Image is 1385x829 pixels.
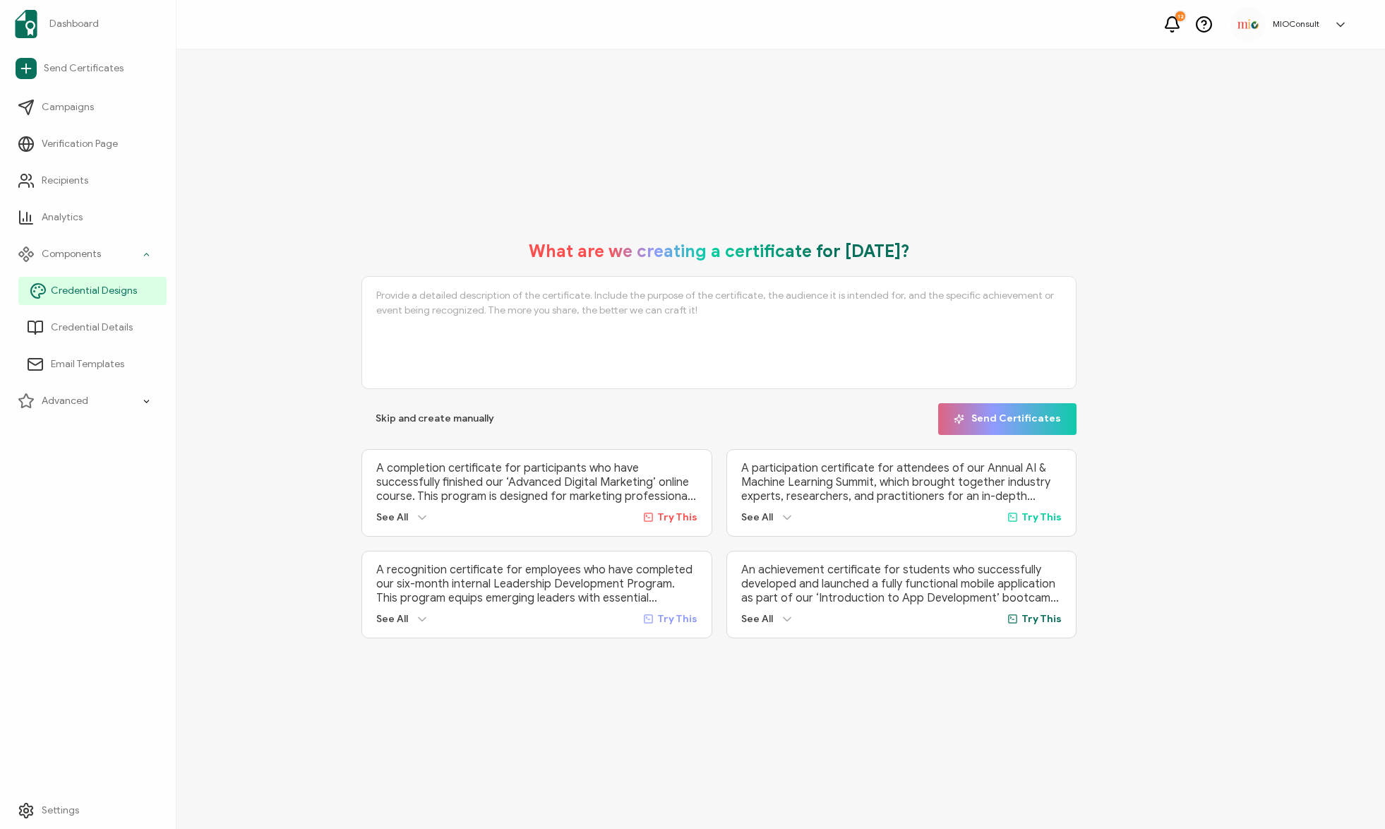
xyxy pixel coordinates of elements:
[49,17,99,31] span: Dashboard
[18,314,167,342] a: Credential Details
[1237,19,1259,29] img: 4ac82286-227b-4160-bb82-0ea2bd6d2693.png
[15,10,37,38] img: sertifier-logomark-colored.svg
[741,563,1062,605] p: An achievement certificate for students who successfully developed and launched a fully functiona...
[741,461,1062,503] p: A participation certificate for attendees of our Annual AI & Machine Learning Summit, which broug...
[42,174,88,188] span: Recipients
[657,613,697,625] span: Try This
[42,137,118,151] span: Verification Page
[741,613,773,625] span: See All
[1021,613,1062,625] span: Try This
[18,350,167,378] a: Email Templates
[376,563,697,605] p: A recognition certificate for employees who have completed our six-month internal Leadership Deve...
[361,403,508,435] button: Skip and create manually
[1175,11,1185,21] div: 12
[42,804,79,818] span: Settings
[9,130,167,158] a: Verification Page
[376,511,408,523] span: See All
[9,167,167,195] a: Recipients
[657,511,697,523] span: Try This
[376,613,408,625] span: See All
[9,93,167,121] a: Campaigns
[954,414,1061,424] span: Send Certificates
[1273,19,1319,29] h5: MIOConsult
[9,52,167,85] a: Send Certificates
[18,277,167,305] a: Credential Designs
[529,241,910,262] h1: What are we creating a certificate for [DATE]?
[42,394,88,408] span: Advanced
[1021,511,1062,523] span: Try This
[9,203,167,232] a: Analytics
[51,284,137,298] span: Credential Designs
[376,461,697,503] p: A completion certificate for participants who have successfully finished our ‘Advanced Digital Ma...
[42,247,101,261] span: Components
[44,61,124,76] span: Send Certificates
[741,511,773,523] span: See All
[51,321,133,335] span: Credential Details
[51,357,124,371] span: Email Templates
[42,100,94,114] span: Campaigns
[376,414,494,424] span: Skip and create manually
[1314,761,1385,829] iframe: Chat Widget
[9,797,167,825] a: Settings
[938,403,1077,435] button: Send Certificates
[9,4,167,44] a: Dashboard
[42,210,83,225] span: Analytics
